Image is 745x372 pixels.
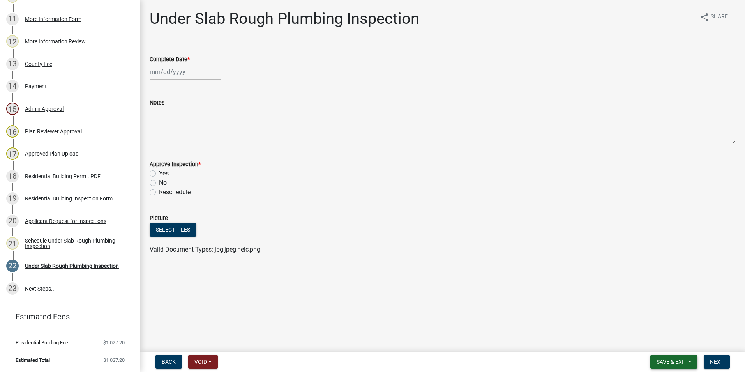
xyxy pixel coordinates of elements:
div: 12 [6,35,19,48]
div: More Information Form [25,16,81,22]
div: 11 [6,13,19,25]
div: Schedule Under Slab Rough Plumbing Inspection [25,238,128,249]
div: Payment [25,83,47,89]
span: $1,027.20 [103,358,125,363]
div: 23 [6,282,19,295]
label: Reschedule [159,188,191,197]
button: Select files [150,223,196,237]
div: More Information Review [25,39,86,44]
div: County Fee [25,61,52,67]
span: Share [711,12,728,22]
div: Admin Approval [25,106,64,112]
div: Under Slab Rough Plumbing Inspection [25,263,119,269]
button: Void [188,355,218,369]
div: 15 [6,103,19,115]
div: 18 [6,170,19,182]
div: Plan Reviewer Approval [25,129,82,134]
div: 20 [6,215,19,227]
span: Valid Document Types: jpg,jpeg,heic,png [150,246,260,253]
div: Approved Plan Upload [25,151,79,156]
div: Applicant Request for Inspections [25,218,106,224]
input: mm/dd/yyyy [150,64,221,80]
span: Void [194,359,207,365]
span: Estimated Total [16,358,50,363]
span: Next [710,359,724,365]
button: Save & Exit [650,355,697,369]
label: Yes [159,169,169,178]
label: Picture [150,216,168,221]
label: Notes [150,100,164,106]
button: Back [155,355,182,369]
label: No [159,178,167,188]
span: Back [162,359,176,365]
div: Residential Building Permit PDF [25,174,101,179]
label: Complete Date [150,57,190,62]
div: 19 [6,192,19,205]
div: 13 [6,58,19,70]
button: Next [704,355,730,369]
h1: Under Slab Rough Plumbing Inspection [150,9,419,28]
div: 22 [6,260,19,272]
div: 21 [6,237,19,250]
span: Save & Exit [657,359,687,365]
div: Residential Building Inspection Form [25,196,113,201]
span: Residential Building Fee [16,340,68,345]
div: 17 [6,147,19,160]
a: Estimated Fees [6,309,128,324]
label: Approve Inspection [150,162,201,167]
span: $1,027.20 [103,340,125,345]
div: 16 [6,125,19,138]
i: share [700,12,709,22]
div: 14 [6,80,19,92]
button: shareShare [694,9,734,25]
